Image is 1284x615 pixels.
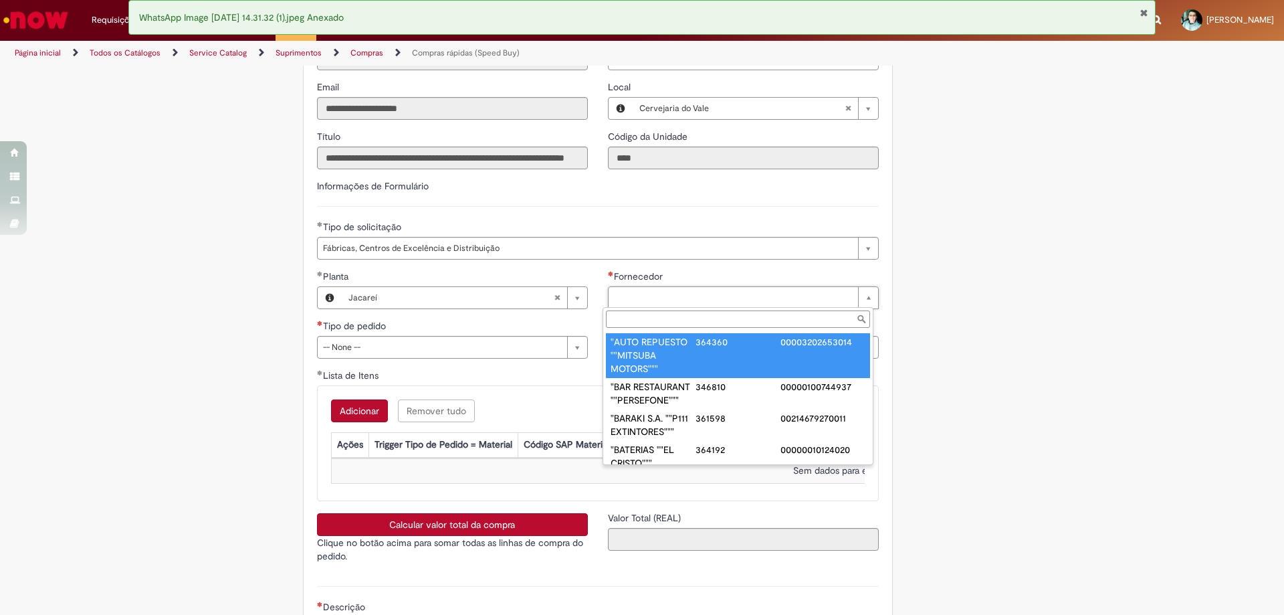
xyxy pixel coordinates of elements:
[611,380,695,407] div: "BAR RESTAURANT ""PERSEFONE"""
[780,380,865,393] div: 00000100744937
[780,335,865,349] div: 00003202653014
[695,380,780,393] div: 346810
[780,412,865,425] div: 00214679270011
[611,443,695,470] div: "BATERIAS ""EL CRISTO"""
[780,443,865,456] div: 00000010124020
[695,412,780,425] div: 361598
[611,335,695,375] div: "AUTO REPUESTO ""MITSUBA MOTORS"""
[695,335,780,349] div: 364360
[611,412,695,438] div: "BARAKI S.A. ""P111 EXTINTORES"""
[695,443,780,456] div: 364192
[603,331,873,464] ul: Fornecedor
